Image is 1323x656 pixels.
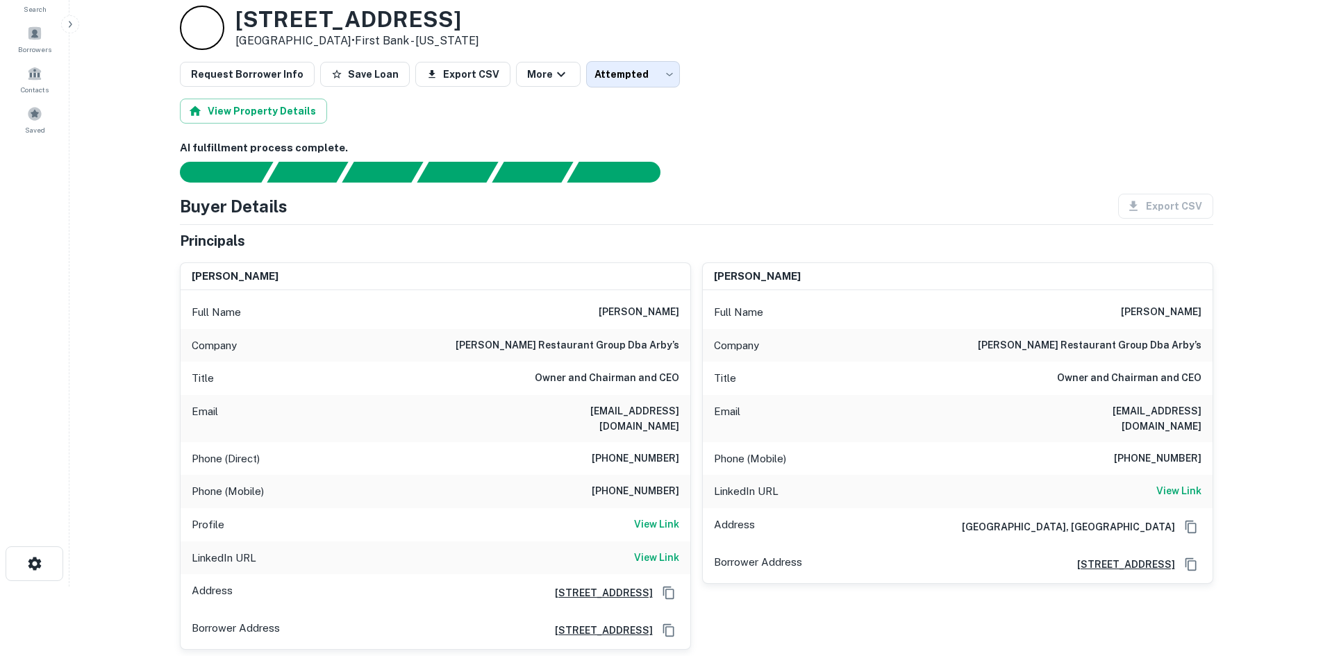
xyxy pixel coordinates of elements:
a: Saved [4,101,65,138]
span: Saved [25,124,45,135]
p: Full Name [192,304,241,321]
h6: [EMAIL_ADDRESS][DOMAIN_NAME] [1035,403,1201,434]
div: Your request is received and processing... [267,162,348,183]
a: View Link [1156,483,1201,500]
button: Export CSV [415,62,510,87]
button: Copy Address [1181,516,1201,537]
button: More [516,62,581,87]
button: Copy Address [658,620,679,641]
a: [STREET_ADDRESS] [544,585,653,600]
p: LinkedIn URL [192,550,256,566]
a: Contacts [4,60,65,98]
p: Borrower Address [192,620,280,641]
p: Phone (Direct) [192,451,260,467]
h6: Owner and Chairman and CEO [535,370,679,387]
span: Search [24,3,47,15]
h6: [PERSON_NAME] [714,269,801,285]
h6: [PERSON_NAME] [1121,304,1201,321]
p: Full Name [714,304,763,321]
h6: [PHONE_NUMBER] [592,451,679,467]
p: Borrower Address [714,554,802,575]
span: Borrowers [18,44,51,55]
a: First Bank - [US_STATE] [355,34,479,47]
p: Phone (Mobile) [192,483,264,500]
h6: View Link [634,516,679,532]
p: Company [192,337,237,354]
p: Title [192,370,214,387]
h6: [PERSON_NAME] [599,304,679,321]
h6: View Link [1156,483,1201,498]
div: Principals found, still searching for contact information. This may take time... [492,162,573,183]
button: Copy Address [1181,554,1201,575]
p: [GEOGRAPHIC_DATA] • [235,33,479,49]
p: Address [192,582,233,603]
h5: Principals [180,230,245,251]
a: [STREET_ADDRESS] [544,623,653,638]
p: Title [714,370,736,387]
a: Borrowers [4,20,65,58]
p: LinkedIn URL [714,483,779,500]
h3: [STREET_ADDRESS] [235,6,479,33]
p: Profile [192,516,224,533]
h6: [GEOGRAPHIC_DATA], [GEOGRAPHIC_DATA] [951,519,1175,535]
button: View Property Details [180,99,327,124]
a: View Link [634,516,679,533]
p: Email [192,403,218,434]
div: Documents found, AI parsing details... [342,162,423,183]
h6: [PERSON_NAME] [192,269,278,285]
span: Contacts [21,84,49,95]
p: Email [714,403,740,434]
p: Company [714,337,759,354]
button: Copy Address [658,582,679,603]
h6: Owner and Chairman and CEO [1057,370,1201,387]
h4: Buyer Details [180,194,288,219]
h6: [EMAIL_ADDRESS][DOMAIN_NAME] [513,403,679,434]
div: Sending borrower request to AI... [163,162,267,183]
div: AI fulfillment process complete. [567,162,677,183]
h6: View Link [634,550,679,565]
div: Attempted [586,61,680,87]
button: Request Borrower Info [180,62,315,87]
iframe: Chat Widget [1254,545,1323,612]
button: Save Loan [320,62,410,87]
p: Phone (Mobile) [714,451,786,467]
p: Address [714,516,755,537]
h6: AI fulfillment process complete. [180,140,1213,156]
h6: [PERSON_NAME] restaurant group dba arby’s [978,337,1201,354]
div: Principals found, AI now looking for contact information... [417,162,498,183]
h6: [PERSON_NAME] restaurant group dba arby’s [456,337,679,354]
h6: [PHONE_NUMBER] [592,483,679,500]
a: [STREET_ADDRESS] [1066,557,1175,572]
h6: [PHONE_NUMBER] [1114,451,1201,467]
a: View Link [634,550,679,566]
